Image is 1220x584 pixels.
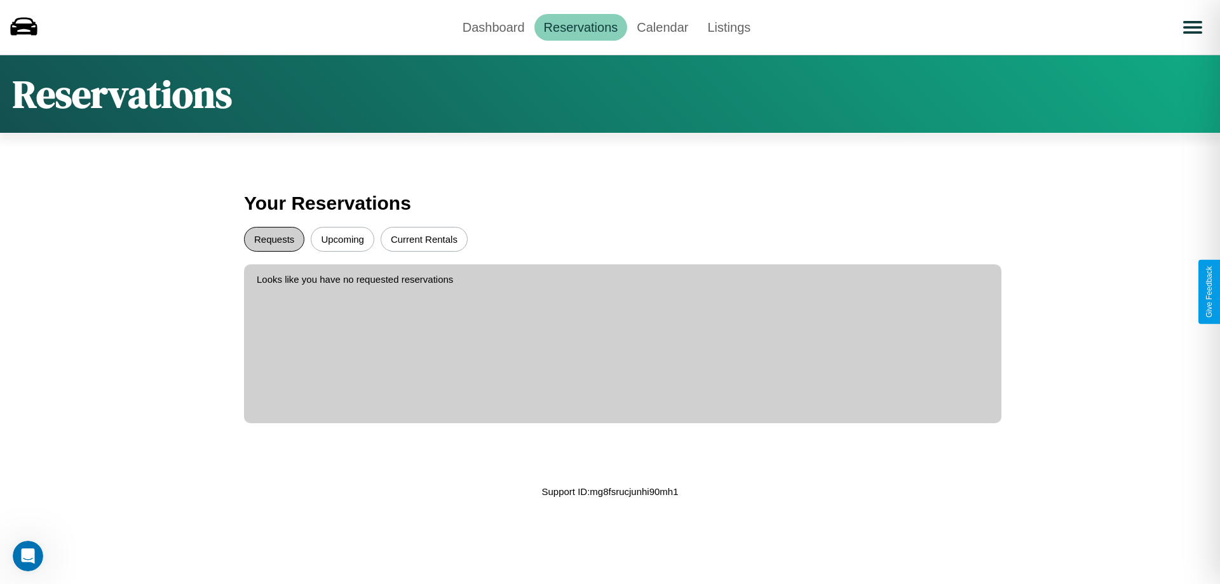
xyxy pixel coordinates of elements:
[534,14,628,41] a: Reservations
[1175,10,1210,45] button: Open menu
[244,227,304,252] button: Requests
[13,541,43,571] iframe: Intercom live chat
[244,186,976,221] h3: Your Reservations
[257,271,989,288] p: Looks like you have no requested reservations
[1205,266,1214,318] div: Give Feedback
[698,14,760,41] a: Listings
[381,227,468,252] button: Current Rentals
[627,14,698,41] a: Calendar
[311,227,374,252] button: Upcoming
[13,68,232,120] h1: Reservations
[453,14,534,41] a: Dashboard
[541,483,678,500] p: Support ID: mg8fsrucjunhi90mh1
